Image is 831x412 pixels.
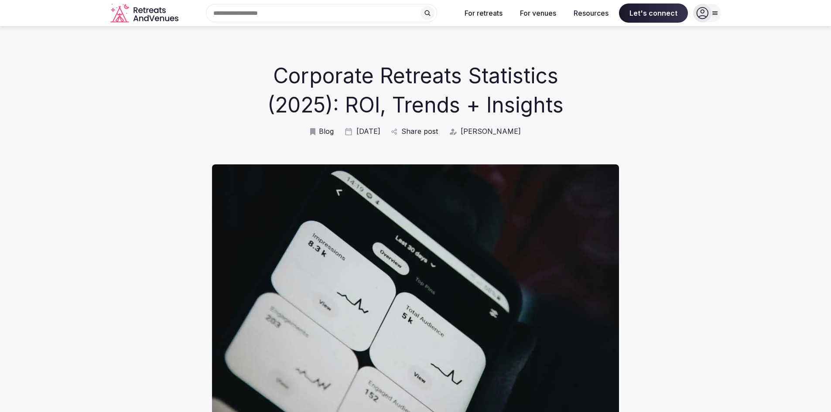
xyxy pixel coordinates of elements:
[619,3,688,23] span: Let's connect
[513,3,563,23] button: For venues
[448,126,521,136] a: [PERSON_NAME]
[458,3,510,23] button: For retreats
[461,126,521,136] span: [PERSON_NAME]
[237,61,594,119] h1: Corporate Retreats Statistics (2025): ROI, Trends + Insights
[401,126,438,136] span: Share post
[310,126,334,136] a: Blog
[110,3,180,23] a: Visit the homepage
[110,3,180,23] svg: Retreats and Venues company logo
[319,126,334,136] span: Blog
[567,3,616,23] button: Resources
